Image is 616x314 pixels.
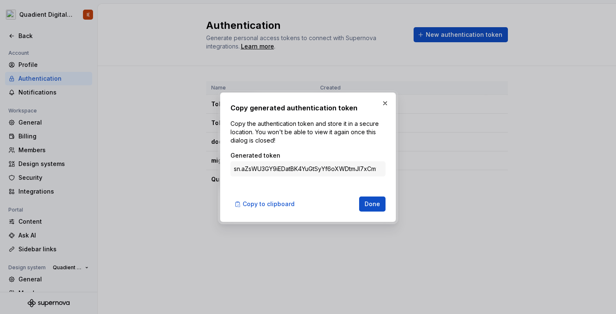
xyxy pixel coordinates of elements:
span: Done [365,200,380,208]
p: Copy the authentication token and store it in a secure location. You won't be able to view it aga... [230,120,386,145]
button: Done [359,197,386,212]
button: Copy to clipboard [230,197,300,212]
h2: Copy generated authentication token [230,103,386,113]
span: Copy to clipboard [243,200,295,208]
label: Generated token [230,151,280,160]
